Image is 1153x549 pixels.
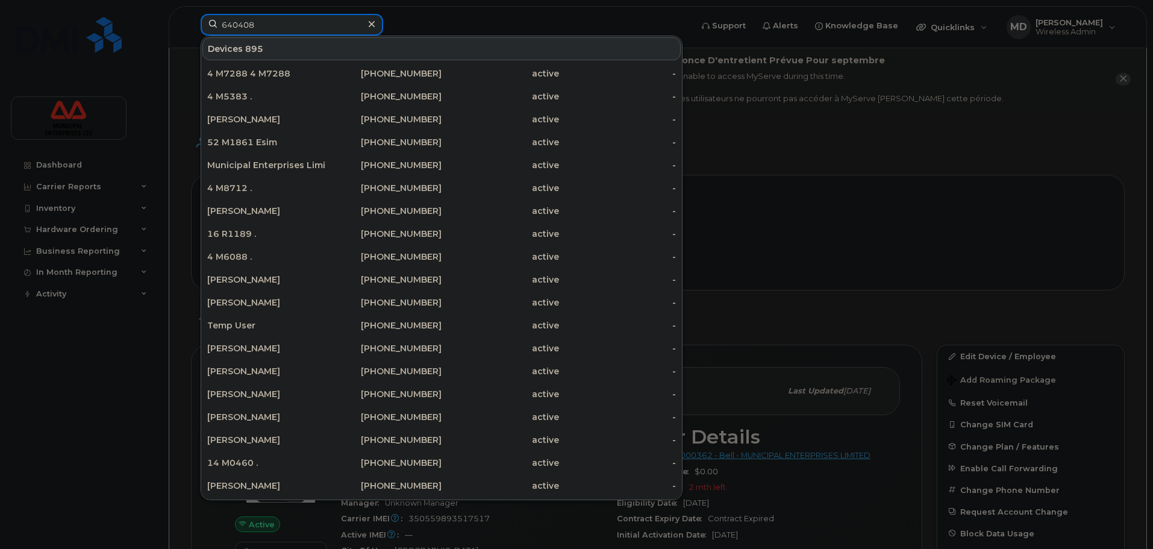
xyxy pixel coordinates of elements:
div: - [559,411,676,423]
div: - [559,159,676,171]
div: 4 M8712 . [207,182,325,194]
a: 4 M8712 .[PHONE_NUMBER]active- [202,177,681,199]
div: - [559,434,676,446]
div: [PHONE_NUMBER] [325,274,442,286]
div: [PHONE_NUMBER] [325,113,442,125]
a: 14 M0460 .[PHONE_NUMBER]active- [202,452,681,474]
div: [PHONE_NUMBER] [325,90,442,102]
div: [PHONE_NUMBER] [325,205,442,217]
div: active [442,457,559,469]
a: 52 M1861 Esim[PHONE_NUMBER]active- [202,131,681,153]
div: [PHONE_NUMBER] [325,319,442,331]
div: active [442,136,559,148]
div: - [559,388,676,400]
a: Temp User[PHONE_NUMBER]active- [202,315,681,336]
div: active [442,365,559,377]
div: [PERSON_NAME] [207,365,325,377]
div: [PHONE_NUMBER] [325,365,442,377]
div: - [559,67,676,80]
a: 4 M5383 .[PHONE_NUMBER]active- [202,86,681,107]
div: [PERSON_NAME] [207,388,325,400]
div: - [559,342,676,354]
div: active [442,342,559,354]
div: [PERSON_NAME] [207,434,325,446]
a: Municipal Enterprises Limited[PHONE_NUMBER]active- [202,154,681,176]
div: active [442,480,559,492]
a: 4 M6088 .[PHONE_NUMBER]active- [202,246,681,268]
a: [PERSON_NAME][PHONE_NUMBER]active- [202,200,681,222]
span: 895 [245,43,263,55]
div: [PHONE_NUMBER] [325,159,442,171]
a: [PERSON_NAME][PHONE_NUMBER]active- [202,292,681,313]
div: 4 M5383 . [207,90,325,102]
div: - [559,228,676,240]
div: Devices [202,37,681,60]
div: active [442,434,559,446]
div: [PERSON_NAME] [207,342,325,354]
a: [PERSON_NAME][PHONE_NUMBER]active- [202,406,681,428]
a: 4 M7288 4 M7288[PHONE_NUMBER]active- [202,63,681,84]
div: [PHONE_NUMBER] [325,411,442,423]
div: Temp User [207,319,325,331]
div: active [442,205,559,217]
div: [PHONE_NUMBER] [325,480,442,492]
a: 16 R1189 .[PHONE_NUMBER]active- [202,223,681,245]
div: [PERSON_NAME] [207,274,325,286]
div: - [559,296,676,309]
div: active [442,182,559,194]
div: active [442,90,559,102]
div: [PHONE_NUMBER] [325,457,442,469]
div: [PHONE_NUMBER] [325,434,442,446]
div: active [442,319,559,331]
div: [PERSON_NAME] [207,205,325,217]
div: [PHONE_NUMBER] [325,296,442,309]
div: - [559,251,676,263]
div: - [559,480,676,492]
div: - [559,457,676,469]
div: - [559,90,676,102]
div: - [559,136,676,148]
div: active [442,296,559,309]
div: active [442,251,559,263]
a: [PERSON_NAME][PHONE_NUMBER]active- [202,360,681,382]
div: active [442,274,559,286]
div: [PHONE_NUMBER] [325,136,442,148]
a: [PERSON_NAME][PHONE_NUMBER]active- [202,475,681,497]
div: 16 R1189 . [207,228,325,240]
div: [PERSON_NAME] [207,411,325,423]
div: [PERSON_NAME] [207,480,325,492]
div: 4 M7288 4 M7288 [207,67,325,80]
a: [PERSON_NAME][PHONE_NUMBER]active- [202,429,681,451]
a: [PERSON_NAME][PHONE_NUMBER]active- [202,269,681,290]
a: [PERSON_NAME][PHONE_NUMBER]active- [202,498,681,519]
a: [PERSON_NAME][PHONE_NUMBER]active- [202,337,681,359]
a: [PERSON_NAME][PHONE_NUMBER]active- [202,383,681,405]
div: - [559,319,676,331]
div: [PHONE_NUMBER] [325,342,442,354]
div: active [442,67,559,80]
div: [PHONE_NUMBER] [325,67,442,80]
div: active [442,113,559,125]
div: [PHONE_NUMBER] [325,388,442,400]
div: - [559,365,676,377]
div: - [559,205,676,217]
div: 14 M0460 . [207,457,325,469]
div: 52 M1861 Esim [207,136,325,148]
div: - [559,113,676,125]
div: 4 M6088 . [207,251,325,263]
div: active [442,159,559,171]
div: [PHONE_NUMBER] [325,251,442,263]
div: - [559,182,676,194]
div: [PHONE_NUMBER] [325,182,442,194]
div: Municipal Enterprises Limited [207,159,325,171]
div: - [559,274,676,286]
div: [PERSON_NAME] [207,113,325,125]
div: active [442,228,559,240]
div: active [442,388,559,400]
div: [PHONE_NUMBER] [325,228,442,240]
div: [PERSON_NAME] [207,296,325,309]
a: [PERSON_NAME][PHONE_NUMBER]active- [202,108,681,130]
div: active [442,411,559,423]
